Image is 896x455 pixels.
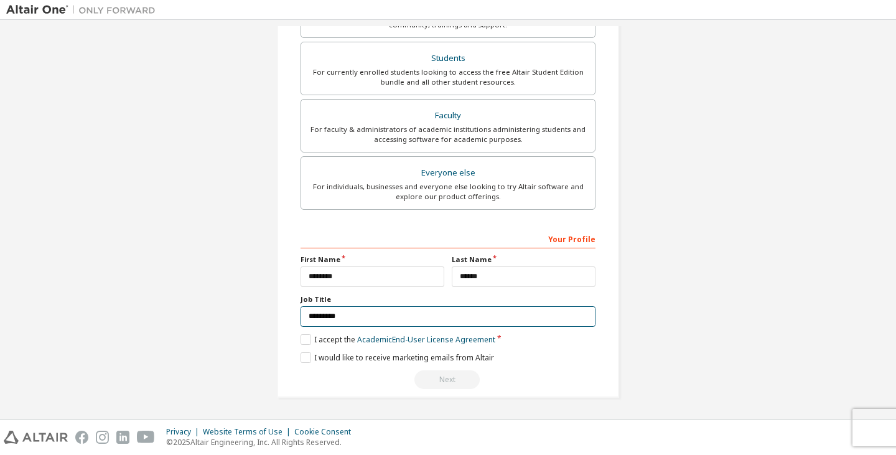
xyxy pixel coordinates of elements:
div: For faculty & administrators of academic institutions administering students and accessing softwa... [309,124,587,144]
div: Faculty [309,107,587,124]
img: altair_logo.svg [4,431,68,444]
div: Privacy [166,427,203,437]
div: For individuals, businesses and everyone else looking to try Altair software and explore our prod... [309,182,587,202]
img: Altair One [6,4,162,16]
div: Website Terms of Use [203,427,294,437]
label: Last Name [452,255,595,265]
img: linkedin.svg [116,431,129,444]
div: Everyone else [309,164,587,182]
label: First Name [301,255,444,265]
div: Your Profile [301,228,595,248]
label: Job Title [301,294,595,304]
img: instagram.svg [96,431,109,444]
img: youtube.svg [137,431,155,444]
label: I accept the [301,334,495,345]
div: For currently enrolled students looking to access the free Altair Student Edition bundle and all ... [309,67,587,87]
div: Provide a valid email to continue [301,370,595,389]
div: Students [309,50,587,67]
img: facebook.svg [75,431,88,444]
a: Academic End-User License Agreement [357,334,495,345]
p: © 2025 Altair Engineering, Inc. All Rights Reserved. [166,437,358,448]
label: I would like to receive marketing emails from Altair [301,352,494,363]
div: Cookie Consent [294,427,358,437]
